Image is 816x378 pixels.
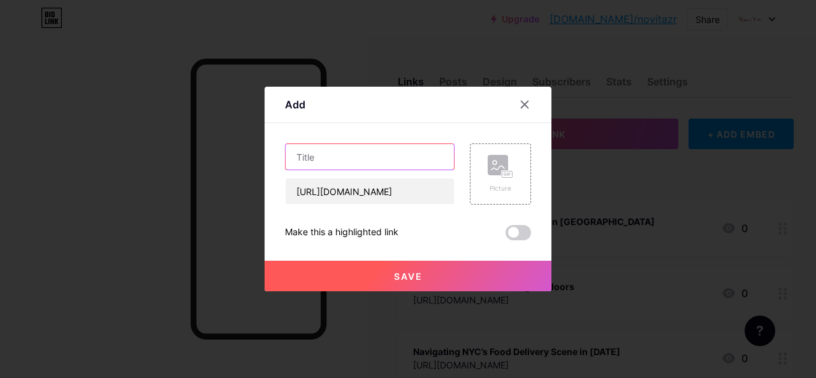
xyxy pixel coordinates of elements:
input: Title [286,144,454,170]
div: Picture [488,184,513,193]
div: Add [285,97,305,112]
input: URL [286,178,454,204]
button: Save [265,261,551,291]
div: Make this a highlighted link [285,225,398,240]
span: Save [394,271,423,282]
